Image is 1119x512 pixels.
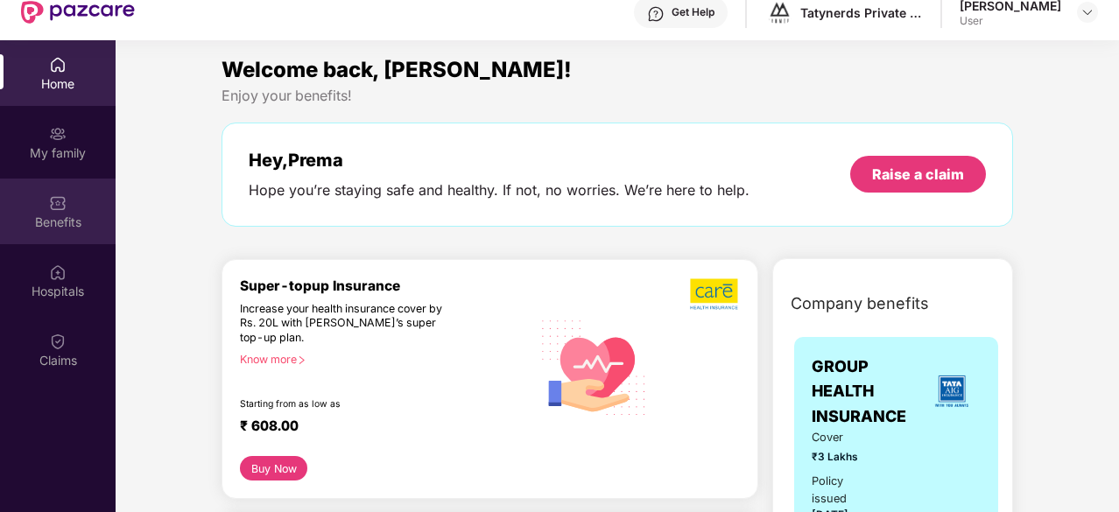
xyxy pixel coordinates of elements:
button: Buy Now [240,456,307,480]
img: svg+xml;base64,PHN2ZyBpZD0iQmVuZWZpdHMiIHhtbG5zPSJodHRwOi8vd3d3LnczLm9yZy8yMDAwL3N2ZyIgd2lkdGg9Ij... [49,194,67,212]
img: svg+xml;base64,PHN2ZyB3aWR0aD0iMjAiIGhlaWdodD0iMjAiIHZpZXdCb3g9IjAgMCAyMCAyMCIgZmlsbD0ibm9uZSIgeG... [49,125,67,143]
div: Hey, Prema [249,150,750,171]
div: Tatynerds Private Limited [800,4,923,21]
span: Cover [812,429,876,446]
div: Get Help [672,5,714,19]
img: insurerLogo [928,368,975,415]
img: New Pazcare Logo [21,1,135,24]
img: b5dec4f62d2307b9de63beb79f102df3.png [690,277,740,311]
div: Raise a claim [872,165,964,184]
div: Increase your health insurance cover by Rs. 20L with [PERSON_NAME]’s super top-up plan. [240,302,456,346]
div: Hope you’re staying safe and healthy. If not, no worries. We’re here to help. [249,181,750,200]
span: Welcome back, [PERSON_NAME]! [222,57,572,82]
div: Enjoy your benefits! [222,87,1013,105]
span: ₹3 Lakhs [812,449,876,466]
img: svg+xml;base64,PHN2ZyBpZD0iSGVscC0zMngzMiIgeG1sbnM9Imh0dHA6Ly93d3cudzMub3JnLzIwMDAvc3ZnIiB3aWR0aD... [647,5,665,23]
div: ₹ 608.00 [240,417,514,438]
div: Super-topup Insurance [240,277,531,294]
div: Know more [240,353,521,365]
img: svg+xml;base64,PHN2ZyBpZD0iSG9zcGl0YWxzIiB4bWxucz0iaHR0cDovL3d3dy53My5vcmcvMjAwMC9zdmciIHdpZHRoPS... [49,263,67,281]
div: Policy issued [812,473,876,508]
div: Starting from as low as [240,398,457,410]
span: GROUP HEALTH INSURANCE [812,354,923,429]
img: svg+xml;base64,PHN2ZyBpZD0iQ2xhaW0iIHhtbG5zPSJodHRwOi8vd3d3LnczLm9yZy8yMDAwL3N2ZyIgd2lkdGg9IjIwIi... [49,333,67,350]
img: svg+xml;base64,PHN2ZyB4bWxucz0iaHR0cDovL3d3dy53My5vcmcvMjAwMC9zdmciIHhtbG5zOnhsaW5rPSJodHRwOi8vd3... [531,303,657,430]
div: User [960,14,1061,28]
span: right [297,355,306,365]
span: Company benefits [791,291,929,316]
img: svg+xml;base64,PHN2ZyBpZD0iRHJvcGRvd24tMzJ4MzIiIHhtbG5zPSJodHRwOi8vd3d3LnczLm9yZy8yMDAwL3N2ZyIgd2... [1080,5,1094,19]
img: svg+xml;base64,PHN2ZyBpZD0iSG9tZSIgeG1sbnM9Imh0dHA6Ly93d3cudzMub3JnLzIwMDAvc3ZnIiB3aWR0aD0iMjAiIG... [49,56,67,74]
